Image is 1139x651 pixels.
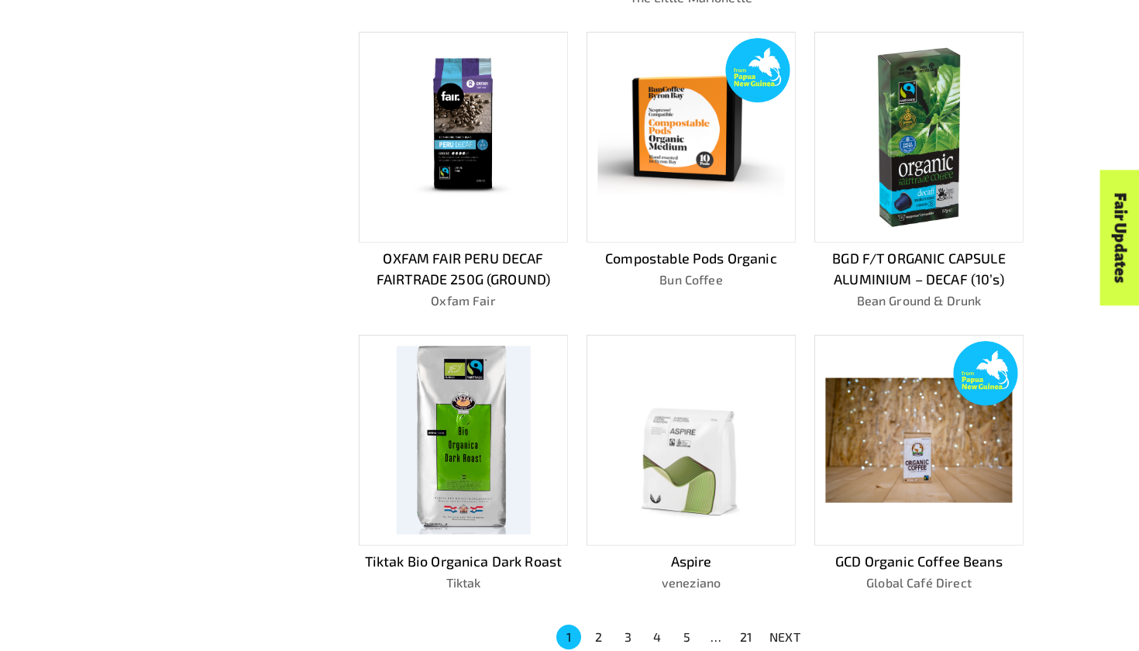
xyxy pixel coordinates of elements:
[556,625,581,649] button: page 1
[359,32,568,310] a: OXFAM FAIR PERU DECAF FAIRTRADE 250G (GROUND)Oxfam Fair
[814,573,1024,592] p: Global Café Direct
[814,248,1024,290] p: BGD F/T ORGANIC CAPSULE ALUMINIUM – DECAF (10’s)
[814,551,1024,572] p: GCD Organic Coffee Beans
[733,625,758,649] button: Go to page 21
[586,625,611,649] button: Go to page 2
[587,335,796,592] a: Aspireveneziano
[615,625,640,649] button: Go to page 3
[587,270,796,289] p: Bun Coffee
[587,248,796,269] p: Compostable Pods Organic
[760,623,810,651] button: NEXT
[674,625,699,649] button: Go to page 5
[359,551,568,572] p: Tiktak Bio Organica Dark Roast
[814,32,1024,310] a: BGD F/T ORGANIC CAPSULE ALUMINIUM – DECAF (10’s)Bean Ground & Drunk
[587,551,796,572] p: Aspire
[587,573,796,592] p: veneziano
[704,628,728,646] div: …
[814,291,1024,310] p: Bean Ground & Drunk
[359,335,568,592] a: Tiktak Bio Organica Dark RoastTiktak
[587,32,796,310] a: Compostable Pods OrganicBun Coffee
[554,623,810,651] nav: pagination navigation
[645,625,669,649] button: Go to page 4
[769,628,800,646] p: NEXT
[359,573,568,592] p: Tiktak
[814,335,1024,592] a: GCD Organic Coffee BeansGlobal Café Direct
[359,291,568,310] p: Oxfam Fair
[359,248,568,290] p: OXFAM FAIR PERU DECAF FAIRTRADE 250G (GROUND)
